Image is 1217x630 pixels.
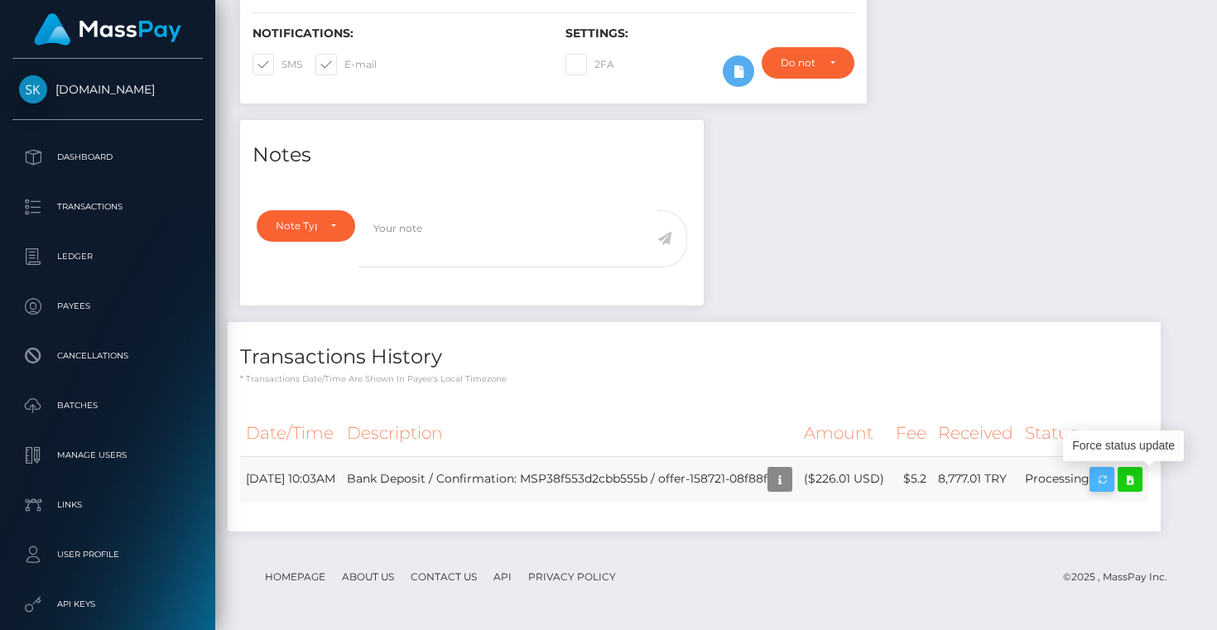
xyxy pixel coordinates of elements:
[12,186,203,228] a: Transactions
[19,493,196,517] p: Links
[19,542,196,567] p: User Profile
[12,435,203,476] a: Manage Users
[253,26,541,41] h6: Notifications:
[762,47,854,79] button: Do not require
[19,294,196,319] p: Payees
[1019,411,1148,456] th: Status
[19,344,196,368] p: Cancellations
[12,335,203,377] a: Cancellations
[781,56,816,70] div: Do not require
[341,411,798,456] th: Description
[1063,430,1184,461] div: Force status update
[257,210,355,242] button: Note Type
[240,343,1148,372] h4: Transactions History
[522,564,623,589] a: Privacy Policy
[34,13,181,46] img: MassPay Logo
[19,145,196,170] p: Dashboard
[276,219,317,233] div: Note Type
[19,195,196,219] p: Transactions
[240,373,1148,385] p: * Transactions date/time are shown in payee's local timezone
[487,564,518,589] a: API
[12,236,203,277] a: Ledger
[1063,568,1180,586] div: © 2025 , MassPay Inc.
[12,484,203,526] a: Links
[12,286,203,327] a: Payees
[19,75,47,103] img: Skin.Land
[12,584,203,625] a: API Keys
[932,411,1019,456] th: Received
[253,141,691,170] h4: Notes
[341,456,798,502] td: Bank Deposit / Confirmation: MSP38f553d2cbb555b / offer-158721-08f88f
[565,26,854,41] h6: Settings:
[258,564,332,589] a: Homepage
[12,137,203,178] a: Dashboard
[12,385,203,426] a: Batches
[12,534,203,575] a: User Profile
[253,54,302,75] label: SMS
[19,592,196,617] p: API Keys
[404,564,483,589] a: Contact Us
[240,411,341,456] th: Date/Time
[19,443,196,468] p: Manage Users
[890,456,932,502] td: $5.2
[798,456,890,502] td: ($226.01 USD)
[932,456,1019,502] td: 8,777.01 TRY
[12,82,203,97] span: [DOMAIN_NAME]
[798,411,890,456] th: Amount
[19,244,196,269] p: Ledger
[565,54,614,75] label: 2FA
[240,456,341,502] td: [DATE] 10:03AM
[890,411,932,456] th: Fee
[1019,456,1148,502] td: Processing
[335,564,401,589] a: About Us
[19,393,196,418] p: Batches
[315,54,377,75] label: E-mail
